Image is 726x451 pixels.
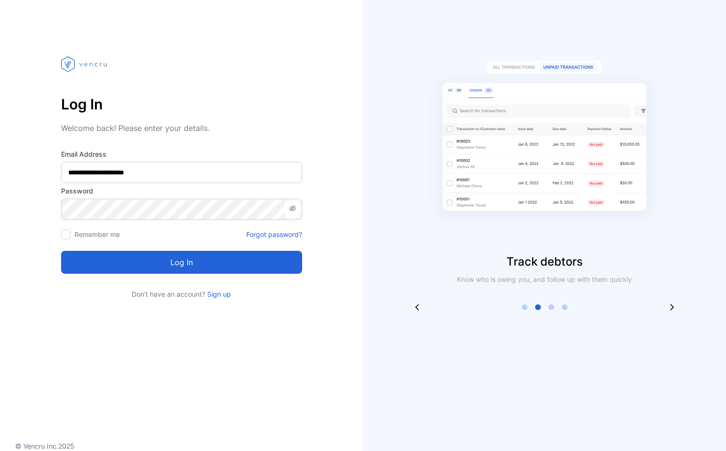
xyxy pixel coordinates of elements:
p: Know who is owing you, and follow up with them quickly [453,274,636,284]
p: Don't have an account? [61,289,302,299]
label: Remember me [74,230,120,238]
button: Log in [61,251,302,274]
a: Sign up [205,290,231,298]
label: Email Address [61,149,302,159]
img: vencru logo [61,38,109,90]
p: Log In [61,93,302,116]
iframe: LiveChat chat widget [539,110,726,451]
img: slider image [425,38,664,253]
p: Welcome back! Please enter your details. [61,122,302,134]
label: Password [61,186,302,196]
a: Forgot password? [246,229,302,239]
